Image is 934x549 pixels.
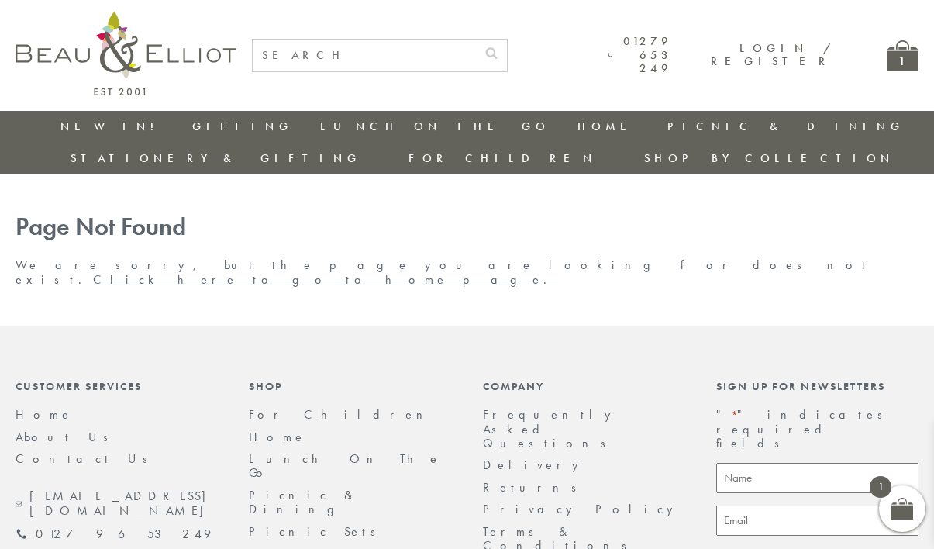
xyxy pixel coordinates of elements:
[716,380,918,392] div: Sign up for newsletters
[16,12,236,95] img: logo
[711,40,832,69] a: Login / Register
[249,429,306,445] a: Home
[16,527,211,541] a: 01279 653 249
[16,429,119,445] a: About Us
[249,380,451,392] div: Shop
[483,501,681,517] a: Privacy Policy
[483,479,587,495] a: Returns
[249,523,386,540] a: Picnic Sets
[483,380,685,392] div: Company
[608,35,672,75] a: 01279 653 249
[93,271,558,288] a: Click here to go to home page.
[71,150,361,166] a: Stationery & Gifting
[16,380,218,392] div: Customer Services
[408,150,597,166] a: For Children
[192,119,293,134] a: Gifting
[249,406,435,423] a: For Children
[16,489,226,518] a: [EMAIL_ADDRESS][DOMAIN_NAME]
[887,40,918,71] a: 1
[253,40,476,71] input: SEARCH
[716,506,918,536] input: Email
[716,463,918,493] input: Name
[16,451,158,467] a: Contact Us
[870,476,891,498] span: 1
[644,150,894,166] a: Shop by collection
[60,119,164,134] a: New in!
[667,119,905,134] a: Picnic & Dining
[249,451,441,481] a: Lunch On The Go
[249,487,358,517] a: Picnic & Dining
[577,119,639,134] a: Home
[16,213,918,242] h1: Page Not Found
[483,457,587,473] a: Delivery
[483,406,619,451] a: Frequently Asked Questions
[16,406,73,423] a: Home
[320,119,550,134] a: Lunch On The Go
[716,408,918,451] p: " " indicates required fields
